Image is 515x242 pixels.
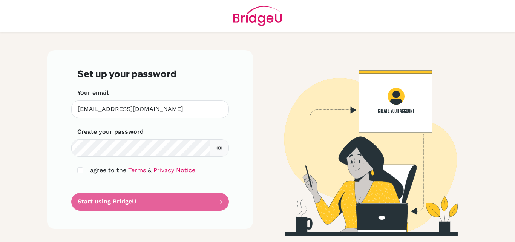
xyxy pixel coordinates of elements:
h3: Set up your password [77,68,223,79]
span: & [148,166,152,174]
span: I agree to the [86,166,126,174]
a: Terms [128,166,146,174]
a: Privacy Notice [153,166,195,174]
label: Create your password [77,127,144,136]
label: Your email [77,88,109,97]
input: Insert your email* [71,100,229,118]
